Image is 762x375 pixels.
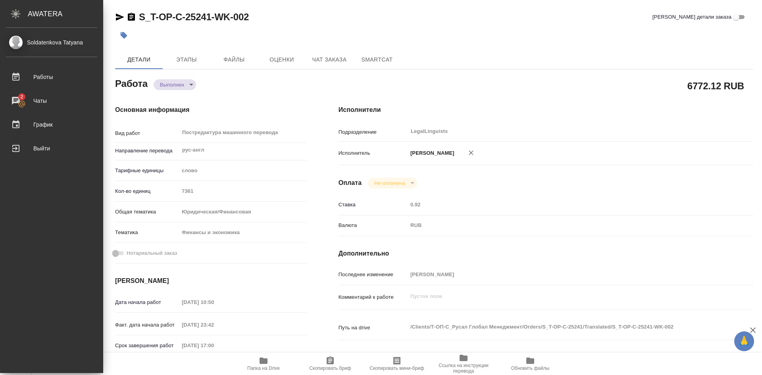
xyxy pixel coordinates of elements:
a: S_T-OP-C-25241-WK-002 [139,12,249,22]
div: Выйти [6,142,97,154]
div: График [6,119,97,131]
span: Детали [120,55,158,65]
span: Ссылка на инструкции перевода [435,363,492,374]
span: Обновить файлы [511,365,550,371]
p: Последнее изменение [339,271,408,279]
span: Оценки [263,55,301,65]
span: 🙏 [737,333,751,350]
p: Ставка [339,201,408,209]
div: Чаты [6,95,97,107]
input: Пустое поле [179,319,248,331]
button: Выполнен [158,81,187,88]
h4: Оплата [339,178,362,188]
p: Путь на drive [339,324,408,332]
div: Выполнен [368,178,417,188]
div: AWATERA [28,6,103,22]
div: Финансы и экономика [179,226,307,239]
p: Тарифные единицы [115,167,179,175]
p: Тематика [115,229,179,237]
span: Скопировать мини-бриф [369,365,424,371]
h2: 6772.12 RUB [687,79,744,92]
h4: Исполнители [339,105,753,115]
span: [PERSON_NAME] детали заказа [652,13,731,21]
p: Срок завершения работ [115,342,179,350]
button: Скопировать мини-бриф [364,353,430,375]
span: 2 [15,93,28,101]
p: Подразделение [339,128,408,136]
span: Этапы [167,55,206,65]
p: [PERSON_NAME] [408,149,454,157]
textarea: /Clients/Т-ОП-С_Русал Глобал Менеджмент/Orders/S_T-OP-C-25241/Translated/S_T-OP-C-25241-WK-002 [408,320,719,334]
button: Скопировать ссылку для ЯМессенджера [115,12,125,22]
h4: [PERSON_NAME] [115,276,307,286]
span: Скопировать бриф [309,365,351,371]
span: Файлы [215,55,253,65]
button: Скопировать ссылку [127,12,136,22]
input: Пустое поле [179,340,248,351]
p: Вид работ [115,129,179,137]
span: Нотариальный заказ [127,249,177,257]
div: слово [179,164,307,177]
h4: Основная информация [115,105,307,115]
div: RUB [408,219,719,232]
button: Скопировать бриф [297,353,364,375]
button: Папка на Drive [230,353,297,375]
button: Удалить исполнителя [462,144,480,162]
button: 🙏 [734,331,754,351]
button: Ссылка на инструкции перевода [430,353,497,375]
div: Выполнен [154,79,196,90]
input: Пустое поле [179,296,248,308]
a: 2Чаты [2,91,101,111]
a: Работы [2,67,101,87]
p: Исполнитель [339,149,408,157]
span: Чат заказа [310,55,348,65]
button: Не оплачена [372,180,407,187]
p: Валюта [339,221,408,229]
p: Общая тематика [115,208,179,216]
a: График [2,115,101,135]
a: Выйти [2,138,101,158]
input: Пустое поле [179,185,307,197]
h2: Работа [115,76,148,90]
p: Комментарий к работе [339,293,408,301]
h4: Дополнительно [339,249,753,258]
input: Пустое поле [408,199,719,210]
div: Работы [6,71,97,83]
div: Юридическая/Финансовая [179,205,307,219]
button: Обновить файлы [497,353,564,375]
p: Кол-во единиц [115,187,179,195]
div: Soldatenkova Tatyana [6,38,97,47]
span: SmartCat [358,55,396,65]
button: Добавить тэг [115,27,133,44]
input: Пустое поле [408,269,719,280]
p: Дата начала работ [115,298,179,306]
p: Направление перевода [115,147,179,155]
span: Папка на Drive [247,365,280,371]
p: Факт. дата начала работ [115,321,179,329]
